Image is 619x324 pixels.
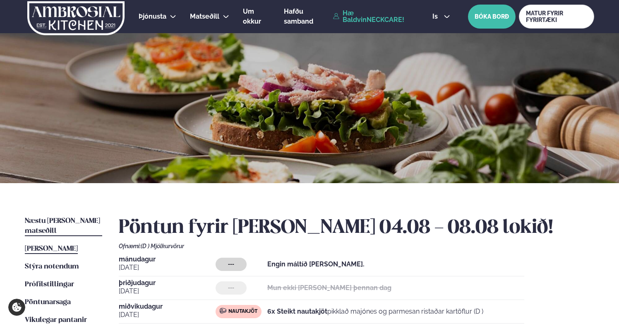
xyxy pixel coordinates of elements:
[119,256,216,263] span: mánudagur
[119,263,216,273] span: [DATE]
[25,281,74,288] span: Prófílstillingar
[25,244,78,254] a: [PERSON_NAME]
[8,299,25,316] a: Cookie settings
[25,245,78,252] span: [PERSON_NAME]
[426,13,457,20] button: is
[25,263,79,270] span: Stýra notendum
[220,307,226,314] img: beef.svg
[119,243,594,249] div: Ofnæmi:
[267,284,391,292] strong: Mun ekki [PERSON_NAME] þennan dag
[267,307,327,315] strong: 6x Steikt nautakjöt
[25,262,79,272] a: Stýra notendum
[190,12,219,20] span: Matseðill
[119,303,216,310] span: miðvikudagur
[119,286,216,296] span: [DATE]
[26,1,125,35] img: logo
[333,10,413,23] a: Hæ BaldvinNECKCARE!
[119,280,216,286] span: þriðjudagur
[243,7,261,25] span: Um okkur
[141,243,184,249] span: (D ) Mjólkurvörur
[25,216,102,236] a: Næstu [PERSON_NAME] matseðill
[119,310,216,320] span: [DATE]
[228,308,257,315] span: Nautakjöt
[267,307,483,317] p: pikklað majónes og parmesan ristaðar kartöflur (D )
[25,317,87,324] span: Vikulegar pantanir
[25,280,74,290] a: Prófílstillingar
[519,5,594,29] a: MATUR FYRIR FYRIRTÆKI
[243,7,270,27] a: Um okkur
[468,5,516,29] button: BÓKA BORÐ
[228,261,234,268] span: ---
[25,218,100,235] span: Næstu [PERSON_NAME] matseðill
[190,12,219,22] a: Matseðill
[25,299,71,306] span: Pöntunarsaga
[267,260,365,268] strong: Engin máltíð [PERSON_NAME].
[119,216,594,239] h2: Pöntun fyrir [PERSON_NAME] 04.08 - 08.08 lokið!
[284,7,329,27] a: Hafðu samband
[139,12,166,22] a: Þjónusta
[228,285,234,291] span: ---
[25,297,71,307] a: Pöntunarsaga
[284,7,313,25] span: Hafðu samband
[432,13,440,20] span: is
[139,12,166,20] span: Þjónusta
